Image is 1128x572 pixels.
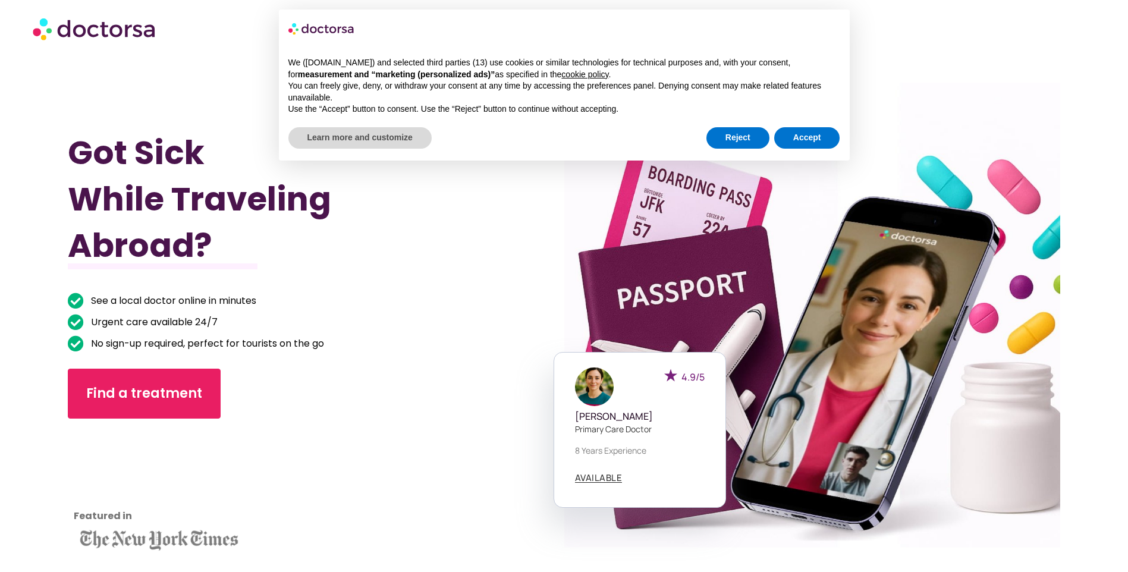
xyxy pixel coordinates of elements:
[288,19,355,38] img: logo
[288,127,432,149] button: Learn more and customize
[74,436,181,526] iframe: Customer reviews powered by Trustpilot
[706,127,769,149] button: Reject
[575,444,705,457] p: 8 years experience
[575,473,623,483] a: AVAILABLE
[288,103,840,115] p: Use the “Accept” button to consent. Use the “Reject” button to continue without accepting.
[68,130,489,269] h1: Got Sick While Traveling Abroad?
[88,314,218,331] span: Urgent care available 24/7
[575,411,705,422] h5: [PERSON_NAME]
[68,369,221,419] a: Find a treatment
[74,509,132,523] strong: Featured in
[288,57,840,80] p: We ([DOMAIN_NAME]) and selected third parties (13) use cookies or similar technologies for techni...
[88,293,256,309] span: See a local doctor online in minutes
[88,335,324,352] span: No sign-up required, perfect for tourists on the go
[774,127,840,149] button: Accept
[288,80,840,103] p: You can freely give, deny, or withdraw your consent at any time by accessing the preferences pane...
[575,423,705,435] p: Primary care doctor
[86,384,202,403] span: Find a treatment
[681,370,705,384] span: 4.9/5
[575,473,623,482] span: AVAILABLE
[561,70,608,79] a: cookie policy
[298,70,495,79] strong: measurement and “marketing (personalized ads)”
